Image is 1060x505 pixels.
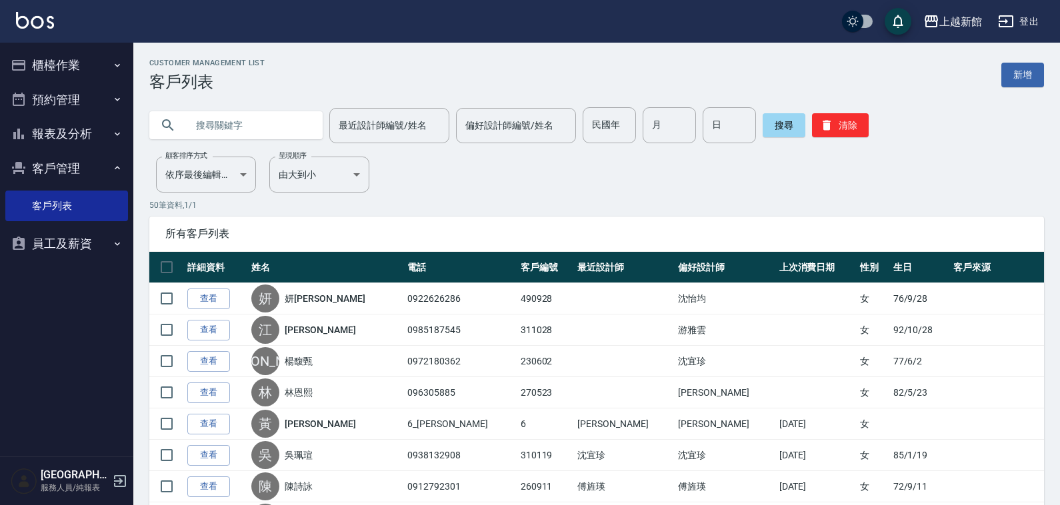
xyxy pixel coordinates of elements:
h3: 客戶列表 [149,73,265,91]
th: 電話 [404,252,517,283]
th: 姓名 [248,252,404,283]
label: 呈現順序 [279,151,307,161]
a: 陳詩詠 [285,480,313,493]
td: 270523 [517,377,575,408]
button: 櫃檯作業 [5,48,128,83]
td: 女 [857,283,889,314]
div: 依序最後編輯時間 [156,157,256,193]
a: 新增 [1001,63,1044,87]
td: 女 [857,314,889,346]
td: 0985187545 [404,314,517,346]
img: Person [11,468,37,494]
div: [PERSON_NAME] [251,347,279,375]
td: 沈宜珍 [675,346,775,377]
td: 096305885 [404,377,517,408]
span: 所有客戶列表 [165,227,1028,241]
td: 85/1/19 [890,440,950,471]
td: 490928 [517,283,575,314]
th: 偏好設計師 [675,252,775,283]
a: 查看 [187,414,230,434]
button: save [885,8,911,35]
a: [PERSON_NAME] [285,417,355,430]
a: 查看 [187,382,230,403]
button: 客戶管理 [5,151,128,186]
td: 女 [857,440,889,471]
div: 妍 [251,284,279,312]
td: 女 [857,377,889,408]
a: 楊馥甄 [285,354,313,368]
a: 查看 [187,320,230,340]
div: 林 [251,378,279,406]
td: 女 [857,408,889,440]
td: 310119 [517,440,575,471]
td: [PERSON_NAME] [675,377,775,408]
button: 預約管理 [5,83,128,117]
a: 查看 [187,476,230,497]
a: 查看 [187,288,230,309]
a: 客戶列表 [5,191,128,221]
button: 上越新館 [918,8,987,35]
th: 性別 [857,252,889,283]
p: 服務人員/純報表 [41,482,109,494]
div: 由大到小 [269,157,369,193]
div: 江 [251,316,279,344]
a: 林恩熙 [285,386,313,399]
a: 查看 [187,445,230,466]
div: 吳 [251,441,279,469]
td: 0922626286 [404,283,517,314]
td: [DATE] [776,408,857,440]
h5: [GEOGRAPHIC_DATA] [41,468,109,482]
td: 6 [517,408,575,440]
th: 最近設計師 [574,252,675,283]
a: 妍[PERSON_NAME] [285,292,365,305]
th: 客戶編號 [517,252,575,283]
td: 0972180362 [404,346,517,377]
td: 230602 [517,346,575,377]
td: 311028 [517,314,575,346]
td: 82/5/23 [890,377,950,408]
button: 員工及薪資 [5,227,128,261]
div: 陳 [251,472,279,500]
div: 上越新館 [939,13,982,30]
th: 上次消費日期 [776,252,857,283]
td: 沈宜珍 [574,440,675,471]
label: 顧客排序方式 [165,151,207,161]
th: 生日 [890,252,950,283]
button: 報表及分析 [5,117,128,151]
td: 72/9/11 [890,471,950,502]
a: 吳珮瑄 [285,448,313,462]
td: 傅旌瑛 [574,471,675,502]
td: [PERSON_NAME] [675,408,775,440]
td: 沈怡均 [675,283,775,314]
td: 260911 [517,471,575,502]
h2: Customer Management List [149,59,265,67]
td: 76/9/28 [890,283,950,314]
a: 查看 [187,351,230,372]
td: 女 [857,471,889,502]
td: 傅旌瑛 [675,471,775,502]
td: 游雅雲 [675,314,775,346]
td: 0938132908 [404,440,517,471]
th: 詳細資料 [184,252,248,283]
td: 女 [857,346,889,377]
th: 客戶來源 [950,252,1044,283]
td: [DATE] [776,440,857,471]
button: 登出 [993,9,1044,34]
button: 搜尋 [763,113,805,137]
div: 黃 [251,410,279,438]
td: 92/10/28 [890,314,950,346]
td: [PERSON_NAME] [574,408,675,440]
td: 6_[PERSON_NAME] [404,408,517,440]
input: 搜尋關鍵字 [187,107,312,143]
a: [PERSON_NAME] [285,323,355,336]
button: 清除 [812,113,869,137]
td: 0912792301 [404,471,517,502]
td: [DATE] [776,471,857,502]
img: Logo [16,12,54,29]
td: 77/6/2 [890,346,950,377]
p: 50 筆資料, 1 / 1 [149,199,1044,211]
td: 沈宜珍 [675,440,775,471]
